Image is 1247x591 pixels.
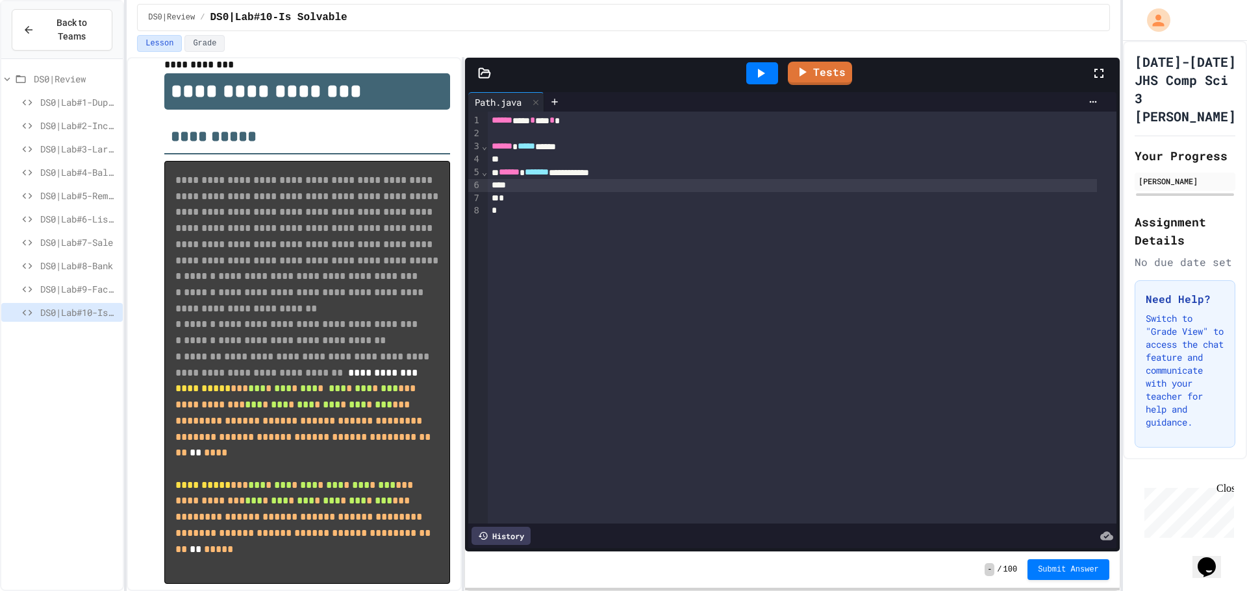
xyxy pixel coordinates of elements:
span: Back to Teams [42,16,101,43]
div: Path.java [468,92,544,112]
button: Back to Teams [12,9,112,51]
div: History [472,527,531,545]
span: DS0|Lab#8-Bank [40,259,118,272]
div: 5 [468,166,481,179]
h2: Your Progress [1135,147,1235,165]
span: Fold line [481,141,488,151]
span: 100 [1003,564,1018,575]
span: DS0|Lab#5-Remove All In Range [40,189,118,202]
h2: Assignment Details [1135,213,1235,249]
button: Grade [184,35,225,52]
div: 2 [468,127,481,140]
div: 6 [468,179,481,192]
div: My Account [1133,5,1174,35]
div: Path.java [468,95,528,109]
div: 1 [468,114,481,127]
div: 8 [468,204,481,217]
span: - [985,563,994,576]
iframe: chat widget [1139,483,1234,538]
span: / [200,12,205,23]
span: Submit Answer [1038,564,1099,575]
span: DS0|Lab#1-Duplicate Count [40,95,118,109]
h3: Need Help? [1146,291,1224,307]
span: DS0|Lab#7-Sale [40,235,118,249]
div: 4 [468,153,481,166]
a: Tests [788,62,852,85]
div: No due date set [1135,254,1235,270]
span: DS0|Lab#3-Largest Time Denominations [40,142,118,156]
div: Chat with us now!Close [5,5,90,82]
span: / [997,564,1001,575]
span: DS0|Lab#9-Factorial [40,282,118,296]
span: DS0|Review [148,12,195,23]
button: Lesson [137,35,182,52]
span: DS0|Lab#10-Is Solvable [210,10,347,25]
span: DS0|Lab#10-Is Solvable [40,306,118,319]
span: DS0|Lab#6-ListMagicStrings [40,212,118,226]
h1: [DATE]-[DATE] JHS Comp Sci 3 [PERSON_NAME] [1135,53,1236,125]
p: Switch to "Grade View" to access the chat feature and communicate with your teacher for help and ... [1146,312,1224,429]
div: [PERSON_NAME] [1139,175,1231,187]
button: Submit Answer [1027,559,1109,580]
span: DS0|Lab#4-Balanced [40,165,118,179]
span: DS0|Review [34,72,118,86]
div: 7 [468,192,481,205]
span: DS0|Lab#2-Increasing Neighbors [40,119,118,132]
span: Fold line [481,167,488,177]
div: 3 [468,140,481,153]
iframe: chat widget [1192,539,1234,578]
